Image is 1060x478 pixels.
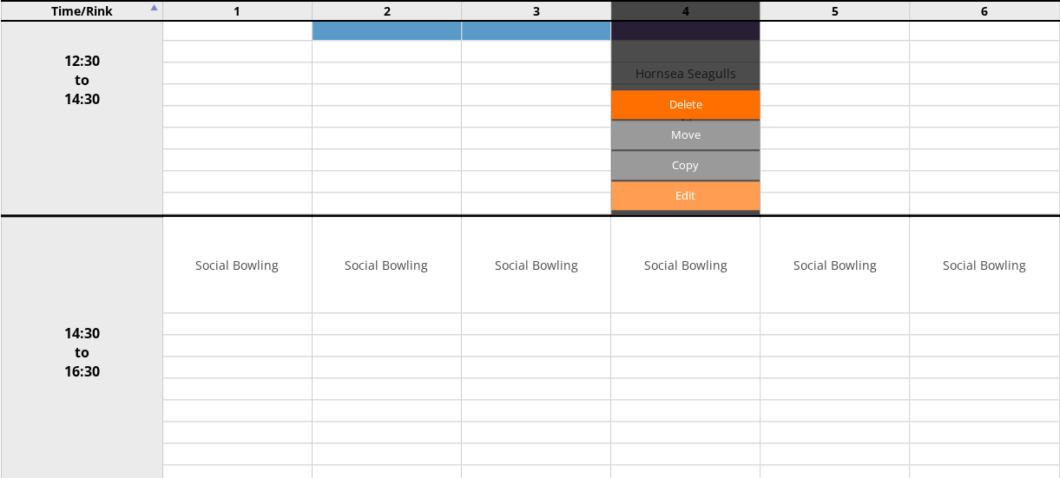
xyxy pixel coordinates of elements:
[462,1,611,21] td: 3
[910,217,1058,313] td: Social Bowling
[611,181,760,210] a: Edit
[760,1,910,21] td: 5
[910,1,1059,21] td: 6
[611,217,760,313] td: Social Bowling
[462,217,610,313] td: Social Bowling
[312,1,461,21] td: 2
[162,1,312,21] td: 1
[611,90,760,119] a: Delete
[611,121,760,149] input: Move
[760,217,909,313] td: Social Bowling
[313,217,461,313] td: Social Bowling
[1,1,162,21] td: Time/Rink
[611,151,760,180] input: Copy
[163,217,312,313] td: Social Bowling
